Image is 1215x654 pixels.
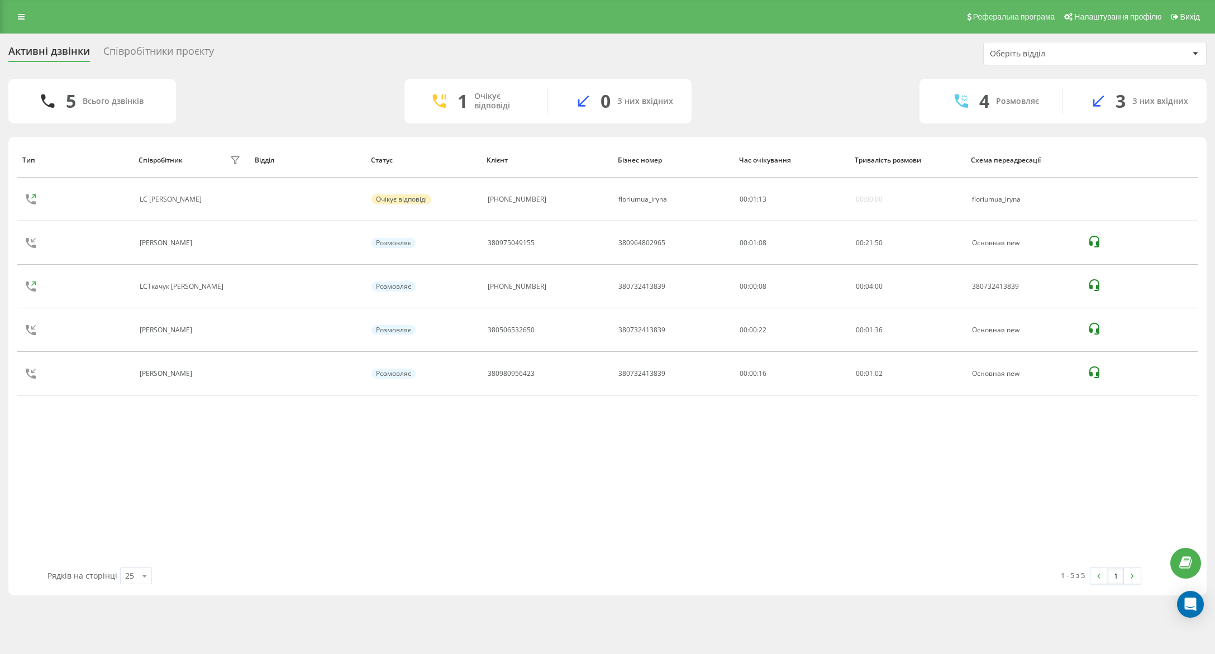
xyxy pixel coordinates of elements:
div: Статус [371,156,477,164]
div: 380964802965 [618,239,665,247]
div: 00:01:08 [740,239,844,247]
div: 0 [601,90,611,112]
span: 36 [875,325,883,335]
span: 01 [865,325,873,335]
div: Всього дзвінків [83,97,144,106]
div: Схема переадресації [971,156,1076,164]
span: 00 [856,238,864,247]
div: 00:00:08 [740,283,844,290]
div: Розмовляє [371,325,416,335]
div: Бізнес номер [618,156,728,164]
div: 380975049155 [488,239,535,247]
div: 1 [458,90,468,112]
span: Рядків на сторінці [47,570,117,581]
div: LCТкачук [PERSON_NAME] [140,283,226,290]
div: [PERSON_NAME] [140,370,195,378]
div: : : [856,370,883,378]
div: 380732413839 [618,370,665,378]
div: Основная new [972,326,1076,334]
div: 380732413839 [972,283,1076,290]
span: 21 [865,238,873,247]
div: floriumua_iryna [618,195,667,203]
div: Тип [22,156,128,164]
div: 380506532650 [488,326,535,334]
div: Розмовляє [371,281,416,292]
span: 00 [875,281,883,291]
div: 380980956423 [488,370,535,378]
div: Розмовляє [996,97,1039,106]
span: Налаштування профілю [1074,12,1161,21]
div: Очікує відповіді [474,92,531,111]
div: З них вхідних [1132,97,1188,106]
div: [PHONE_NUMBER] [488,195,546,203]
span: 04 [865,281,873,291]
div: 00:00:16 [740,370,844,378]
div: Оберіть відділ [990,49,1123,59]
div: floriumua_iryna [972,195,1076,203]
div: Основная new [972,370,1076,378]
span: 01 [749,194,757,204]
span: 00 [856,325,864,335]
div: [PERSON_NAME] [140,239,195,247]
span: 00 [856,281,864,291]
div: 00:00:22 [740,326,844,334]
div: Розмовляє [371,238,416,248]
div: 1 - 5 з 5 [1061,570,1085,581]
div: Час очікування [739,156,845,164]
div: 380732413839 [618,326,665,334]
div: 380732413839 [618,283,665,290]
div: Активні дзвінки [8,45,90,63]
div: Очікує відповіді [371,194,431,204]
span: 00 [740,194,747,204]
div: 25 [125,570,134,581]
div: [PHONE_NUMBER] [488,283,546,290]
div: Open Intercom Messenger [1177,591,1204,618]
div: Основная new [972,239,1076,247]
span: 01 [865,369,873,378]
div: 00:00:00 [856,195,883,203]
div: : : [856,283,883,290]
div: Тривалість розмови [855,156,960,164]
div: Відділ [255,156,360,164]
div: Співробітник [139,156,183,164]
span: 02 [875,369,883,378]
div: [PERSON_NAME] [140,326,195,334]
div: : : [856,239,883,247]
div: : : [856,326,883,334]
div: LC [PERSON_NAME] [140,195,204,203]
span: 13 [759,194,766,204]
div: 5 [66,90,76,112]
div: Співробітники проєкту [103,45,214,63]
div: 4 [979,90,989,112]
div: : : [740,195,766,203]
div: Розмовляє [371,369,416,379]
span: 00 [856,369,864,378]
div: Клієнт [487,156,607,164]
div: З них вхідних [617,97,673,106]
span: 50 [875,238,883,247]
a: 1 [1107,568,1124,584]
span: Вихід [1180,12,1200,21]
div: 3 [1116,90,1126,112]
span: Реферальна програма [973,12,1055,21]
